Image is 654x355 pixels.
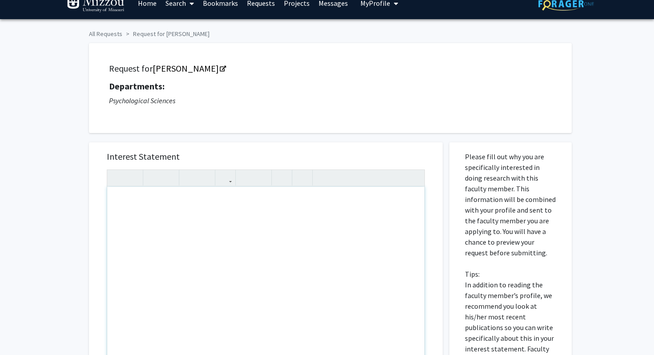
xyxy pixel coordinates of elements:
button: Redo (Ctrl + Y) [125,170,141,186]
ol: breadcrumb [89,26,565,39]
button: Emphasis (Ctrl + I) [161,170,177,186]
h5: Request for [109,63,552,74]
button: Subscript [197,170,213,186]
h5: Interest Statement [107,151,425,162]
button: Superscript [182,170,197,186]
i: Psychological Sciences [109,96,175,105]
button: Link [218,170,233,186]
iframe: Chat [7,315,38,348]
strong: Departments: [109,81,165,92]
a: All Requests [89,30,122,38]
button: Fullscreen [407,170,422,186]
button: Remove format [274,170,290,186]
button: Ordered list [254,170,269,186]
button: Strong (Ctrl + B) [145,170,161,186]
a: Opens in a new tab [153,63,225,74]
button: Unordered list [238,170,254,186]
button: Undo (Ctrl + Z) [109,170,125,186]
li: Request for [PERSON_NAME] [122,29,210,39]
button: Insert horizontal rule [295,170,310,186]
